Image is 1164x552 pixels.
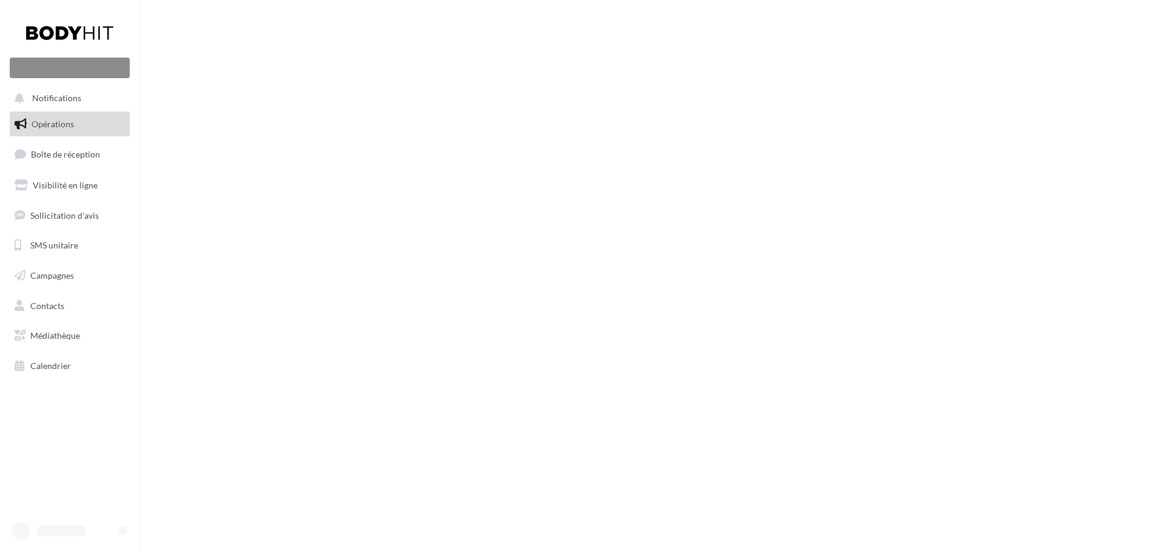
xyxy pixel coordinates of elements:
span: Calendrier [30,361,71,371]
div: Nouvelle campagne [10,58,130,78]
a: Contacts [7,293,132,319]
a: Visibilité en ligne [7,173,132,198]
span: Visibilité en ligne [33,180,98,190]
a: Sollicitation d'avis [7,203,132,228]
a: Calendrier [7,353,132,379]
span: SMS unitaire [30,240,78,250]
span: Médiathèque [30,330,80,341]
a: Campagnes [7,263,132,288]
span: Opérations [32,119,74,129]
span: Boîte de réception [31,149,100,159]
span: Sollicitation d'avis [30,210,99,220]
span: Contacts [30,301,64,311]
span: Campagnes [30,270,74,281]
a: Médiathèque [7,323,132,348]
a: Opérations [7,111,132,137]
span: Notifications [32,93,81,104]
a: SMS unitaire [7,233,132,258]
a: Boîte de réception [7,141,132,167]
